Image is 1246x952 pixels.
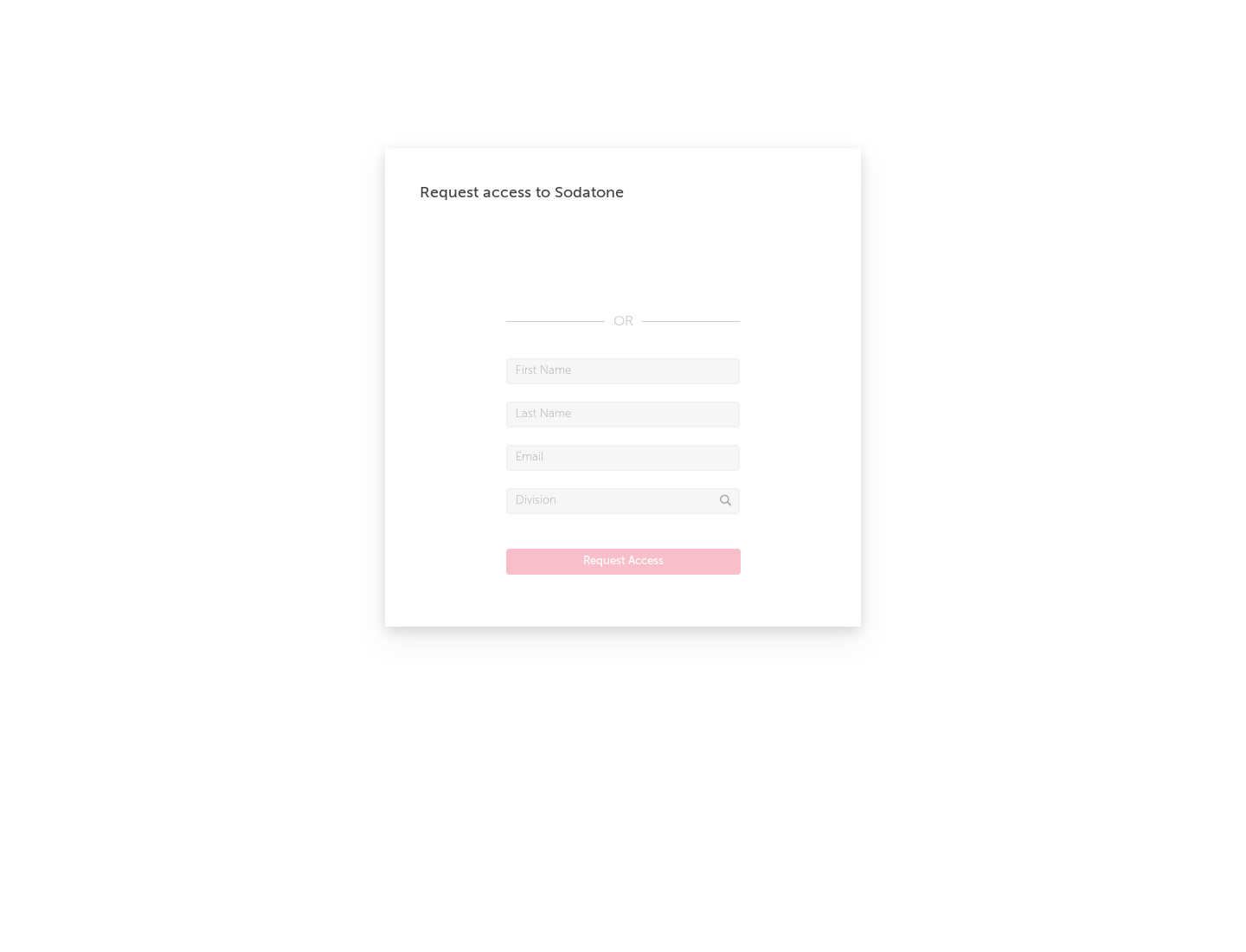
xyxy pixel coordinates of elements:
div: Request access to Sodatone [420,183,826,203]
input: Division [506,488,740,514]
input: Email [506,445,740,471]
button: Request Access [506,549,741,575]
input: First Name [506,358,740,384]
div: OR [506,312,740,332]
input: Last Name [506,402,740,428]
